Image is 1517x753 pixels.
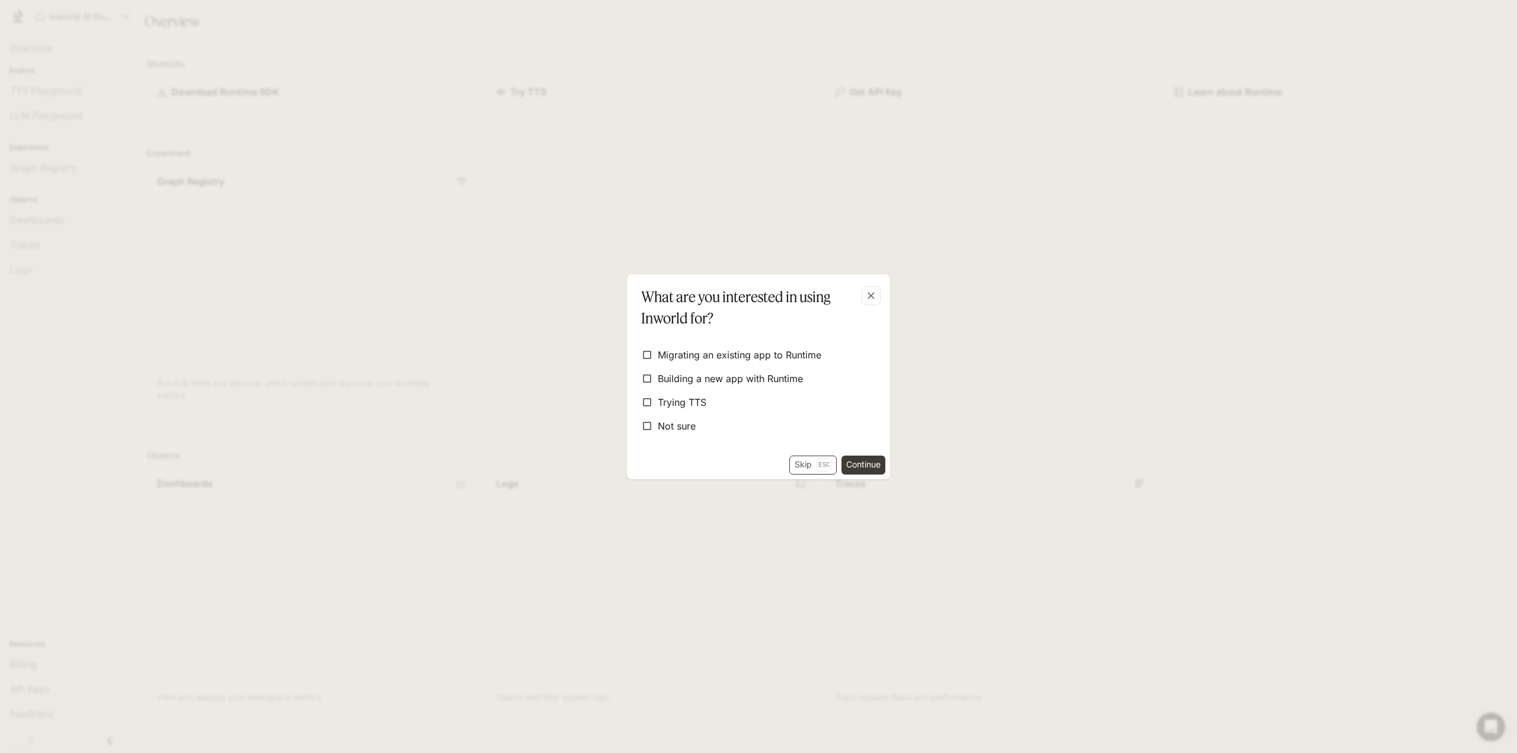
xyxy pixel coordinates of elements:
[841,456,885,475] button: Continue
[658,419,696,433] span: Not sure
[817,458,831,471] p: Esc
[641,286,871,329] p: What are you interested in using Inworld for?
[658,395,706,409] span: Trying TTS
[658,371,803,386] span: Building a new app with Runtime
[658,348,821,362] span: Migrating an existing app to Runtime
[789,456,837,475] button: SkipEsc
